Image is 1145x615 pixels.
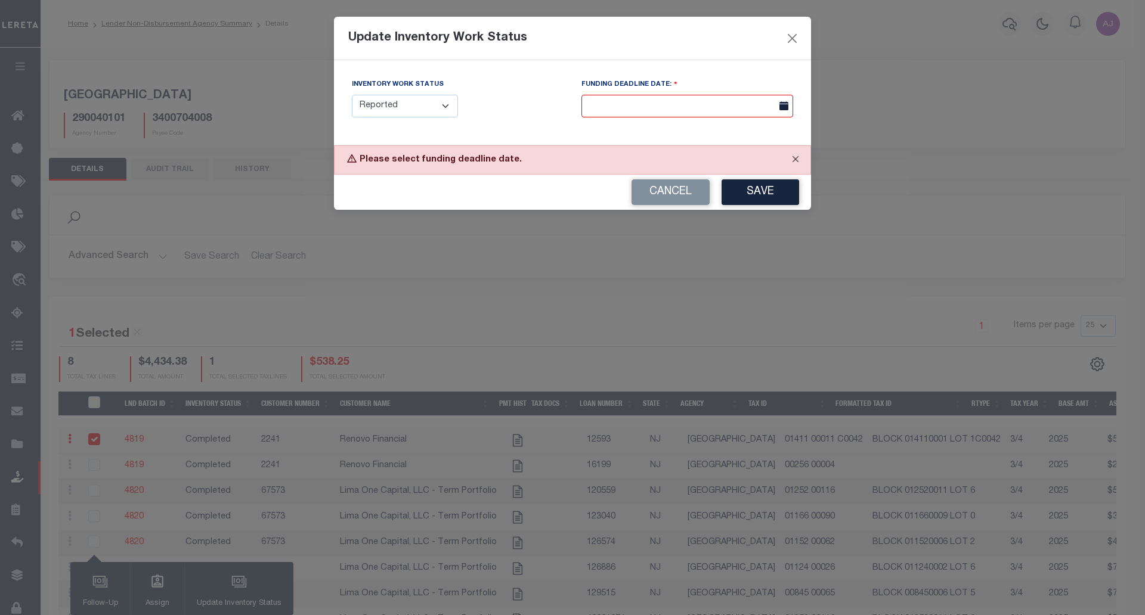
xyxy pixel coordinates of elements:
[348,31,527,45] h5: Update Inventory Work Status
[334,145,811,175] div: Please select funding deadline date.
[352,80,444,90] label: Inventory Work Status
[632,179,710,205] button: Cancel
[781,146,810,172] button: Close
[785,30,800,46] button: Close
[722,179,799,205] button: Save
[581,79,677,90] label: FUNDING DEADLINE DATE:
